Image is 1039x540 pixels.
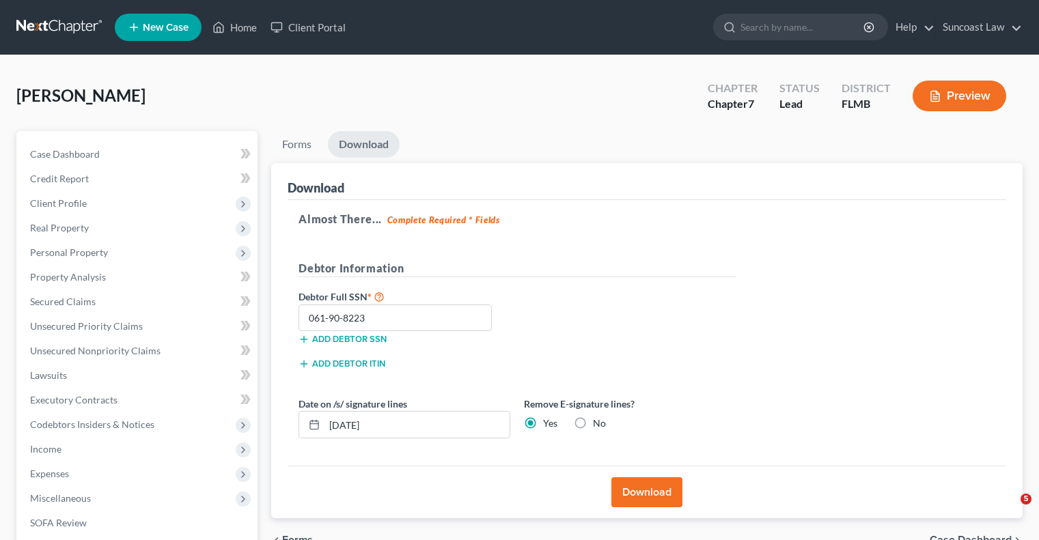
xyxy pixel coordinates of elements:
[299,260,736,277] h5: Debtor Information
[30,492,91,504] span: Miscellaneous
[842,81,891,96] div: District
[708,81,758,96] div: Chapter
[993,494,1025,526] iframe: Intercom live chat
[611,477,682,507] button: Download
[748,97,754,110] span: 7
[30,148,100,160] span: Case Dashboard
[30,197,87,209] span: Client Profile
[292,288,517,304] label: Debtor Full SSN
[30,296,96,307] span: Secured Claims
[299,358,385,369] button: Add debtor ITIN
[143,23,189,33] span: New Case
[30,345,161,356] span: Unsecured Nonpriority Claims
[299,397,407,411] label: Date on /s/ signature lines
[524,397,736,411] label: Remove E-signature lines?
[30,517,87,528] span: SOFA Review
[299,304,492,332] input: XXX-XX-XXXX
[299,211,995,227] h5: Almost There...
[288,180,344,196] div: Download
[19,363,258,388] a: Lawsuits
[264,15,352,40] a: Client Portal
[779,96,820,112] div: Lead
[30,394,117,406] span: Executory Contracts
[299,334,387,345] button: Add debtor SSN
[30,443,61,455] span: Income
[30,418,154,430] span: Codebtors Insiders & Notices
[19,511,258,535] a: SOFA Review
[543,416,557,430] label: Yes
[30,271,106,283] span: Property Analysis
[30,468,69,479] span: Expenses
[16,85,146,105] span: [PERSON_NAME]
[271,131,322,158] a: Forms
[779,81,820,96] div: Status
[1021,494,1031,505] span: 5
[19,265,258,289] a: Property Analysis
[30,222,89,233] span: Real Property
[19,339,258,363] a: Unsecured Nonpriority Claims
[19,142,258,167] a: Case Dashboard
[842,96,891,112] div: FLMB
[708,96,758,112] div: Chapter
[593,416,606,430] label: No
[936,15,1022,40] a: Suncoast Law
[19,289,258,314] a: Secured Claims
[30,320,143,332] span: Unsecured Priority Claims
[30,246,108,258] span: Personal Property
[30,369,67,381] span: Lawsuits
[19,388,258,412] a: Executory Contracts
[328,131,400,158] a: Download
[324,412,510,438] input: MM/DD/YYYY
[30,173,89,184] span: Credit Report
[913,81,1006,111] button: Preview
[19,314,258,339] a: Unsecured Priority Claims
[740,14,865,40] input: Search by name...
[387,214,500,225] strong: Complete Required * Fields
[206,15,264,40] a: Home
[19,167,258,191] a: Credit Report
[889,15,934,40] a: Help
